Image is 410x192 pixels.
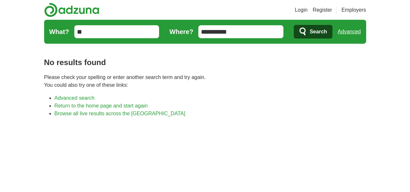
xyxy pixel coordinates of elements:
label: Where? [169,27,193,37]
span: Search [310,25,327,38]
img: Adzuna logo [44,3,99,17]
a: Login [295,6,307,14]
a: Browse all live results across the [GEOGRAPHIC_DATA] [55,111,185,116]
a: Register [313,6,332,14]
button: Search [294,25,332,39]
a: Return to the home page and start again [55,103,148,108]
a: Advanced [338,25,361,38]
h1: No results found [44,57,366,68]
p: Please check your spelling or enter another search term and try again. You could also try one of ... [44,73,366,89]
a: Advanced search [55,95,95,101]
a: Employers [342,6,366,14]
label: What? [49,27,69,37]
